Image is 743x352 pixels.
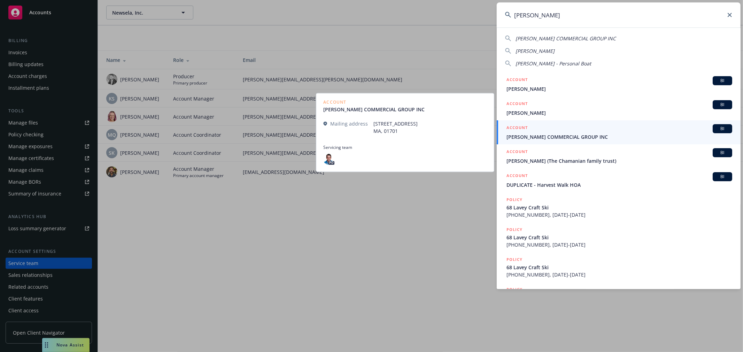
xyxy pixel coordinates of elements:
[497,168,741,192] a: ACCOUNTBIDUPLICATE - Harvest Walk HOA
[506,76,528,85] h5: ACCOUNT
[506,271,732,278] span: [PHONE_NUMBER], [DATE]-[DATE]
[715,126,729,132] span: BI
[516,60,591,67] span: [PERSON_NAME] - Personal Boat
[506,100,528,109] h5: ACCOUNT
[497,282,741,312] a: POLICY
[506,172,528,181] h5: ACCOUNT
[497,222,741,252] a: POLICY68 Lavey Craft Ski[PHONE_NUMBER], [DATE]-[DATE]
[497,2,741,27] input: Search...
[506,256,523,263] h5: POLICY
[497,96,741,120] a: ACCOUNTBI[PERSON_NAME]
[497,72,741,96] a: ACCOUNTBI[PERSON_NAME]
[506,85,732,93] span: [PERSON_NAME]
[715,150,729,156] span: BI
[506,181,732,189] span: DUPLICATE - Harvest Walk HOA
[506,196,523,203] h5: POLICY
[506,109,732,117] span: [PERSON_NAME]
[506,157,732,165] span: [PERSON_NAME] (The Chamanian family trust)
[715,78,729,84] span: BI
[715,174,729,180] span: BI
[506,124,528,133] h5: ACCOUNT
[497,120,741,144] a: ACCOUNTBI[PERSON_NAME] COMMERCIAL GROUP INC
[506,286,523,293] h5: POLICY
[516,35,616,42] span: [PERSON_NAME] COMMERCIAL GROUP INC
[506,211,732,218] span: [PHONE_NUMBER], [DATE]-[DATE]
[715,102,729,108] span: BI
[506,133,732,141] span: [PERSON_NAME] COMMERCIAL GROUP INC
[497,252,741,282] a: POLICY68 Lavey Craft Ski[PHONE_NUMBER], [DATE]-[DATE]
[497,192,741,222] a: POLICY68 Lavey Craft Ski[PHONE_NUMBER], [DATE]-[DATE]
[506,148,528,157] h5: ACCOUNT
[506,204,732,211] span: 68 Lavey Craft Ski
[506,226,523,233] h5: POLICY
[506,264,732,271] span: 68 Lavey Craft Ski
[516,48,555,54] span: [PERSON_NAME]
[506,241,732,248] span: [PHONE_NUMBER], [DATE]-[DATE]
[497,144,741,168] a: ACCOUNTBI[PERSON_NAME] (The Chamanian family trust)
[506,234,732,241] span: 68 Lavey Craft Ski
